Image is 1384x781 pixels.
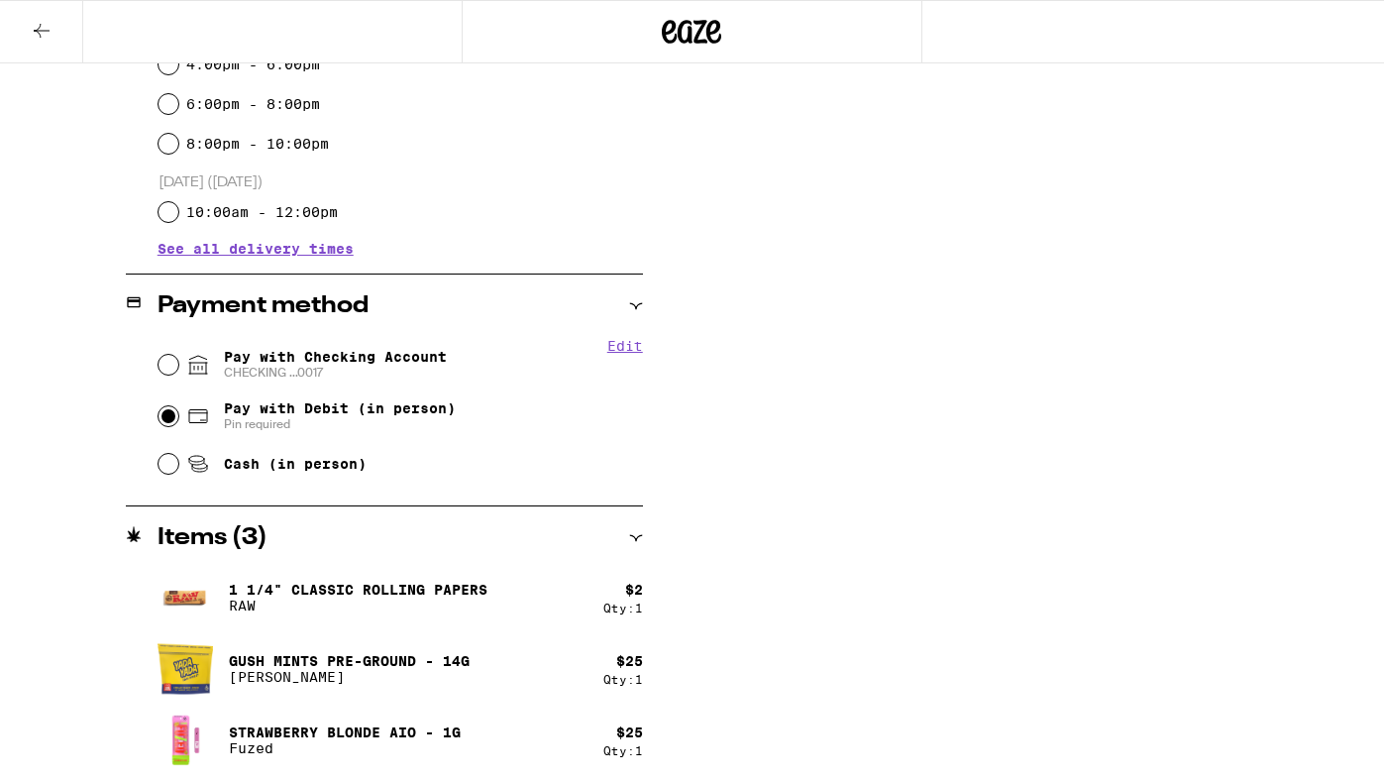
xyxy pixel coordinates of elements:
span: Pin required [224,416,456,432]
img: Yada Yada - Gush Mints Pre-Ground - 14g [158,641,213,697]
img: RAW - 1 1/4" Classic Rolling Papers [158,570,213,625]
label: 10:00am - 12:00pm [186,204,338,220]
div: $ 2 [625,582,643,598]
span: Cash (in person) [224,456,367,472]
div: $ 25 [616,725,643,740]
p: Strawberry Blonde AIO - 1g [229,725,461,740]
h2: Payment method [158,294,369,318]
label: 8:00pm - 10:00pm [186,136,329,152]
label: 6:00pm - 8:00pm [186,96,320,112]
p: 1 1/4" Classic Rolling Papers [229,582,487,598]
p: Gush Mints Pre-Ground - 14g [229,653,470,669]
span: Pay with Debit (in person) [224,400,456,416]
div: $ 25 [616,653,643,669]
img: Fuzed - Strawberry Blonde AIO - 1g [158,713,213,768]
h2: Items ( 3 ) [158,526,267,550]
div: Qty: 1 [603,602,643,614]
p: Fuzed [229,740,461,756]
div: Qty: 1 [603,673,643,686]
p: RAW [229,598,487,614]
button: See all delivery times [158,242,354,256]
p: [PERSON_NAME] [229,669,470,685]
label: 4:00pm - 6:00pm [186,56,320,72]
button: Edit [607,338,643,354]
span: Pay with Checking Account [224,349,447,381]
p: [DATE] ([DATE]) [159,173,643,192]
div: Qty: 1 [603,744,643,757]
span: CHECKING ...0017 [224,365,447,381]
